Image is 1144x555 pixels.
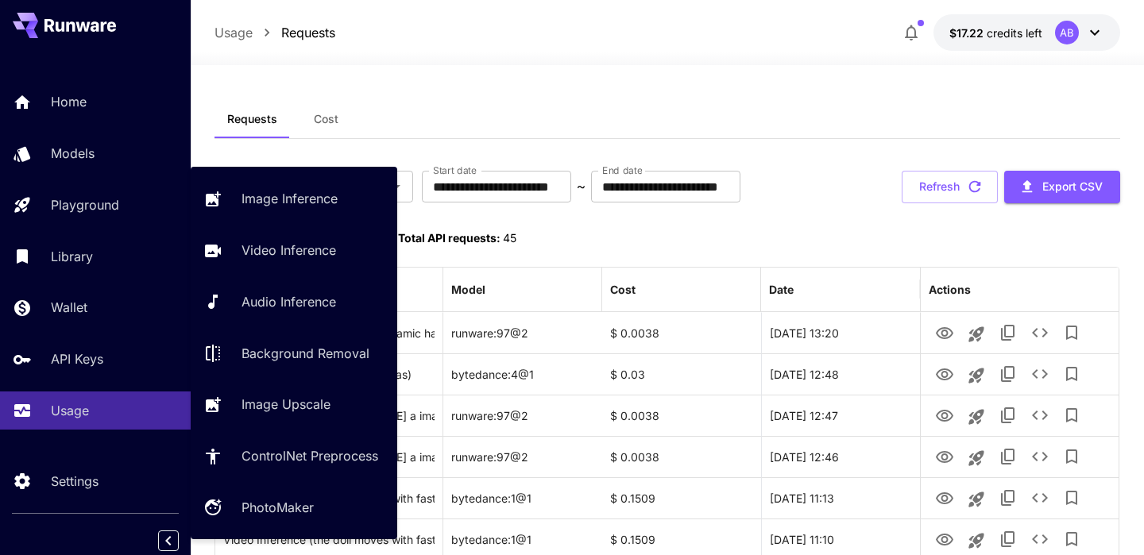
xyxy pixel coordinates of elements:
div: runware:97@2 [443,395,602,436]
div: Date [769,283,794,296]
p: API Keys [51,349,103,368]
a: Background Removal [191,333,397,372]
button: Add to library [1056,317,1088,349]
button: Launch in playground [960,484,992,515]
button: See details [1024,523,1056,555]
button: Refresh [902,171,998,203]
div: $ 0.1509 [602,477,761,518]
div: Cost [610,283,636,296]
div: Collapse sidebar [170,526,191,555]
button: Add to library [1056,358,1088,390]
a: Image Upscale [191,385,397,424]
div: bytedance:1@1 [443,477,602,518]
p: Home [51,92,87,111]
label: API Keys [226,164,272,177]
button: Launch in playground [960,401,992,433]
p: Models [51,144,95,163]
p: Settings [51,472,99,491]
button: Collapse sidebar [158,530,179,551]
button: See details [1024,441,1056,472]
button: Copy TaskUUID [992,523,1024,555]
p: Playground [51,195,119,214]
div: 29 Sep, 2025 12:46 [761,436,920,477]
a: PhotoMaker [191,488,397,527]
button: Copy TaskUUID [992,358,1024,390]
div: 29 Sep, 2025 11:13 [761,477,920,518]
div: $17.21822 [949,25,1042,41]
p: Background Removal [242,344,369,363]
button: Copy TaskUUID [992,482,1024,514]
p: Library [51,247,93,266]
span: Cost [314,112,338,126]
p: Usage [214,23,253,42]
div: $ 0.03 [602,353,761,395]
span: Total API requests: [398,231,500,245]
a: Video Inference [191,231,397,270]
button: View [929,316,960,349]
p: Usage [51,401,89,420]
button: View [929,440,960,472]
div: Actions [929,283,971,296]
span: credits left [987,26,1042,40]
button: Add to library [1056,441,1088,472]
p: Requests [281,23,335,42]
span: Requests [227,112,277,126]
div: Model [451,283,485,296]
button: Add to library [1056,482,1088,514]
button: See details [1024,482,1056,514]
p: Audio Inference [242,292,336,311]
button: View [929,522,960,555]
button: Launch in playground [960,442,992,474]
p: Image Inference [242,189,338,208]
div: 29 Sep, 2025 12:47 [761,395,920,436]
p: ControlNet Preprocess [242,446,378,465]
a: ControlNet Preprocess [191,437,397,476]
button: Copy TaskUUID [992,317,1024,349]
button: Launch in playground [960,318,992,350]
button: See details [1024,317,1056,349]
div: 29 Sep, 2025 12:48 [761,353,920,395]
nav: breadcrumb [214,23,335,42]
p: PhotoMaker [242,498,314,517]
span: $17.22 [949,26,987,40]
button: See details [1024,358,1056,390]
div: $ 0.0038 [602,312,761,353]
p: Video Inference [242,241,336,260]
div: $ 0.0038 [602,436,761,477]
p: Wallet [51,298,87,317]
div: bytedance:4@1 [443,353,602,395]
button: Export CSV [1004,171,1120,203]
div: AB [1055,21,1079,44]
div: 29 Sep, 2025 13:20 [761,312,920,353]
p: ~ [577,177,586,196]
div: $ 0.0038 [602,395,761,436]
button: Launch in playground [960,360,992,391]
button: Add to library [1056,523,1088,555]
span: 45 [503,231,516,245]
button: View [929,481,960,514]
div: runware:97@2 [443,312,602,353]
button: Add to library [1056,399,1088,431]
label: Start date [433,164,477,177]
div: runware:97@2 [443,436,602,477]
button: View [929,399,960,431]
button: See details [1024,399,1056,431]
button: Copy TaskUUID [992,399,1024,431]
button: $17.21822 [933,14,1120,51]
label: End date [602,164,642,177]
button: Copy TaskUUID [992,441,1024,472]
button: View [929,357,960,390]
a: Image Inference [191,179,397,218]
p: Image Upscale [242,395,330,414]
a: Audio Inference [191,283,397,322]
